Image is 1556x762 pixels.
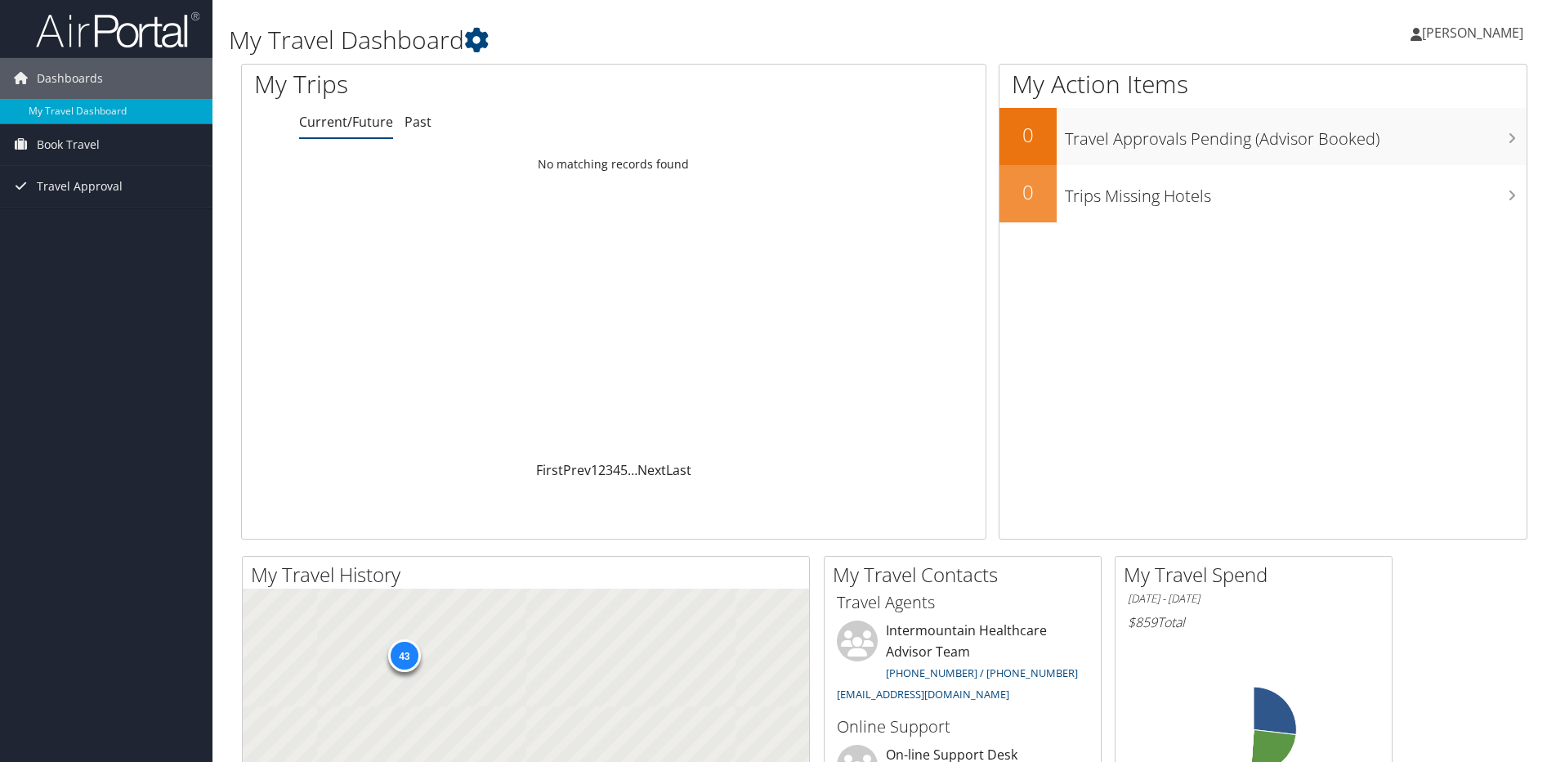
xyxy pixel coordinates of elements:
[1065,177,1527,208] h3: Trips Missing Hotels
[251,561,809,589] h2: My Travel History
[628,461,637,479] span: …
[387,639,420,672] div: 43
[1124,561,1392,589] h2: My Travel Spend
[606,461,613,479] a: 3
[242,150,986,179] td: No matching records found
[999,108,1527,165] a: 0Travel Approvals Pending (Advisor Booked)
[1065,119,1527,150] h3: Travel Approvals Pending (Advisor Booked)
[1411,8,1540,57] a: [PERSON_NAME]
[591,461,598,479] a: 1
[254,67,664,101] h1: My Trips
[37,166,123,207] span: Travel Approval
[36,11,199,49] img: airportal-logo.png
[1128,613,1157,631] span: $859
[886,666,1078,680] a: [PHONE_NUMBER] / [PHONE_NUMBER]
[837,687,1009,701] a: [EMAIL_ADDRESS][DOMAIN_NAME]
[999,121,1057,149] h2: 0
[1128,613,1379,631] h6: Total
[637,461,666,479] a: Next
[536,461,563,479] a: First
[1128,591,1379,607] h6: [DATE] - [DATE]
[405,113,431,131] a: Past
[999,178,1057,206] h2: 0
[37,124,100,165] span: Book Travel
[837,591,1089,614] h3: Travel Agents
[299,113,393,131] a: Current/Future
[837,715,1089,738] h3: Online Support
[999,165,1527,222] a: 0Trips Missing Hotels
[833,561,1101,589] h2: My Travel Contacts
[666,461,691,479] a: Last
[829,621,1097,708] li: Intermountain Healthcare Advisor Team
[37,58,103,99] span: Dashboards
[620,461,628,479] a: 5
[598,461,606,479] a: 2
[229,23,1102,57] h1: My Travel Dashboard
[613,461,620,479] a: 4
[1422,24,1523,42] span: [PERSON_NAME]
[999,67,1527,101] h1: My Action Items
[563,461,591,479] a: Prev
